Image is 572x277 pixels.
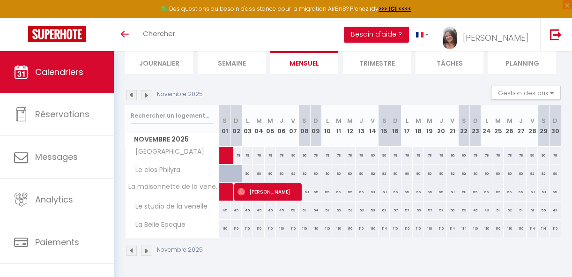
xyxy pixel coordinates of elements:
[506,116,512,125] abbr: M
[198,51,266,74] li: Semaine
[439,116,443,125] abbr: J
[550,105,561,147] th: 30
[379,202,390,219] div: 63
[390,202,401,219] div: 57
[35,66,83,78] span: Calendriers
[127,165,183,175] span: Le clos Philyra
[435,147,446,164] div: 78
[413,220,424,237] div: 110
[469,105,481,147] th: 23
[413,202,424,219] div: 56
[550,147,561,164] div: 78
[542,116,546,125] abbr: S
[492,147,504,164] div: 78
[443,27,457,50] img: ...
[469,165,481,182] div: 80
[276,147,287,164] div: 78
[371,116,375,125] abbr: V
[253,220,264,237] div: 110
[127,183,221,190] span: La maisonnette de la venelle
[504,165,515,182] div: 80
[393,116,398,125] abbr: D
[143,29,175,38] span: Chercher
[127,202,210,212] span: Le studio de la venelle
[447,202,458,219] div: 56
[347,116,353,125] abbr: M
[492,220,504,237] div: 110
[435,202,446,219] div: 57
[131,107,214,124] input: Rechercher un logement...
[321,183,333,201] div: 65
[256,116,262,125] abbr: M
[427,116,432,125] abbr: M
[492,105,504,147] th: 25
[401,220,413,237] div: 110
[401,165,413,182] div: 80
[458,147,469,164] div: 90
[242,202,253,219] div: 45
[299,165,310,182] div: 82
[481,147,492,164] div: 78
[515,147,527,164] div: 78
[157,90,203,99] p: Novembre 2025
[127,147,207,157] span: [GEOGRAPHIC_DATA]
[492,165,504,182] div: 80
[265,220,276,237] div: 110
[458,105,469,147] th: 22
[447,105,458,147] th: 21
[326,116,328,125] abbr: L
[267,116,273,125] abbr: M
[321,165,333,182] div: 80
[230,105,242,147] th: 02
[481,202,492,219] div: 48
[436,18,540,51] a: ... [PERSON_NAME]
[469,202,481,219] div: 46
[413,165,424,182] div: 80
[527,220,538,237] div: 114
[538,165,549,182] div: 82
[276,202,287,219] div: 45
[530,116,535,125] abbr: V
[424,165,435,182] div: 80
[299,147,310,164] div: 90
[458,183,469,201] div: 58
[219,105,230,147] th: 01
[481,220,492,237] div: 110
[344,105,356,147] th: 12
[515,220,527,237] div: 110
[125,51,193,74] li: Journalier
[321,202,333,219] div: 52
[35,236,79,248] span: Paiements
[390,220,401,237] div: 110
[550,202,561,219] div: 43
[379,147,390,164] div: 90
[367,220,379,237] div: 110
[344,27,409,43] button: Besoin d'aide ?
[538,183,549,201] div: 58
[333,147,344,164] div: 78
[126,133,219,146] span: Novembre 2025
[310,220,321,237] div: 110
[390,147,401,164] div: 78
[333,165,344,182] div: 80
[504,183,515,201] div: 65
[379,183,390,201] div: 58
[447,147,458,164] div: 90
[136,18,182,51] a: Chercher
[242,165,253,182] div: 80
[458,220,469,237] div: 114
[488,51,556,74] li: Planning
[287,105,298,147] th: 07
[495,116,501,125] abbr: M
[287,202,298,219] div: 59
[424,183,435,201] div: 65
[265,202,276,219] div: 45
[538,202,549,219] div: 55
[367,183,379,201] div: 58
[379,165,390,182] div: 82
[469,220,481,237] div: 110
[550,183,561,201] div: 65
[313,116,318,125] abbr: D
[246,116,249,125] abbr: L
[344,202,356,219] div: 53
